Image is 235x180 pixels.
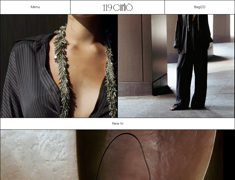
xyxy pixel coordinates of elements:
[194,5,205,10] a: Bag()
[0,118,235,129] a: New In
[0,114,117,119] a: Your browser does not support the video tag.
[202,5,204,10] span: 0
[202,5,205,10] span: )
[31,5,40,10] a: Menu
